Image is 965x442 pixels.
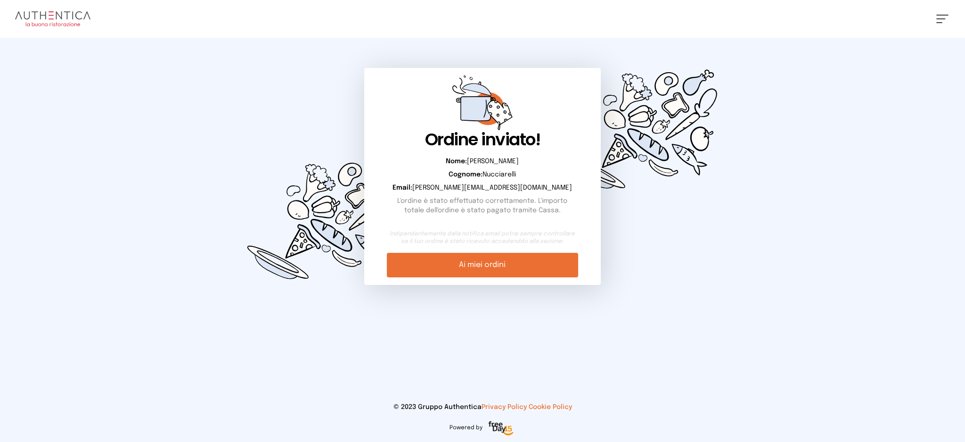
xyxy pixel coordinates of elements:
[387,130,578,149] h1: Ordine inviato!
[529,404,572,410] a: Cookie Policy
[482,404,527,410] a: Privacy Policy
[550,38,731,221] img: d0449c3114cc73e99fc76ced0c51d0cd.svg
[15,402,950,412] p: © 2023 Gruppo Authentica
[387,170,578,179] p: Nucciarelli
[387,196,578,215] p: L'ordine è stato effettuato correttamente. L'importo totale dell'ordine è stato pagato tramite Ca...
[387,253,578,277] a: Ai miei ordini
[486,419,516,438] img: logo-freeday.3e08031.png
[387,183,578,192] p: [PERSON_NAME][EMAIL_ADDRESS][DOMAIN_NAME]
[234,128,415,311] img: d0449c3114cc73e99fc76ced0c51d0cd.svg
[446,158,467,165] b: Nome:
[387,157,578,166] p: [PERSON_NAME]
[393,184,412,191] b: Email:
[450,424,482,432] span: Powered by
[15,11,90,26] img: logo.8f33a47.png
[387,230,578,245] small: Indipendentemente dalla notifica email potrai sempre controllare se il tuo ordine è stato ricevut...
[449,171,482,178] b: Cognome:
